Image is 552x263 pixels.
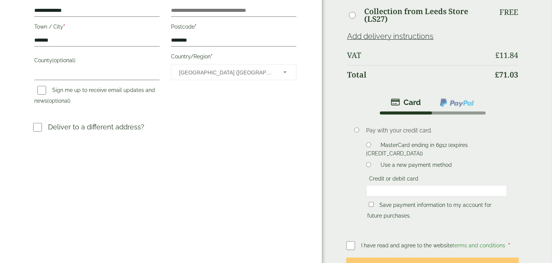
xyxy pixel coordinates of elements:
[361,242,507,248] span: I have read and agree to the website
[366,176,421,184] label: Credit or debit card
[171,21,296,34] label: Postcode
[171,64,296,80] span: Country/Region
[368,187,505,194] iframe: Secure card payment input frame
[63,24,65,30] abbr: required
[495,50,499,60] span: £
[195,24,197,30] abbr: required
[453,242,505,248] a: terms and conditions
[439,98,475,108] img: ppcp-gateway.png
[179,65,273,81] span: United Kingdom (UK)
[52,57,75,63] span: (optional)
[391,98,421,107] img: stripe.png
[171,51,296,64] label: Country/Region
[508,242,510,248] abbr: required
[366,142,468,159] label: MasterCard ending in 6912 (expires [CREDIT_CARD_DATA])
[37,86,46,95] input: Sign me up to receive email updates and news(optional)
[347,46,469,65] th: VAT
[347,32,434,41] a: Add delivery instructions
[34,55,160,68] label: County
[347,65,469,84] th: Total
[495,69,499,80] span: £
[211,53,213,60] abbr: required
[366,126,507,135] p: Pay with your credit card.
[495,69,518,80] bdi: 71.03
[364,8,470,23] label: Collection from Leeds Store (LS27)
[34,87,155,106] label: Sign me up to receive email updates and news
[495,50,518,60] bdi: 11.84
[499,8,518,17] p: Free
[47,98,70,104] span: (optional)
[48,122,144,132] p: Deliver to a different address?
[378,162,455,170] label: Use a new payment method
[367,202,491,221] label: Save payment information to my account for future purchases.
[34,21,160,34] label: Town / City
